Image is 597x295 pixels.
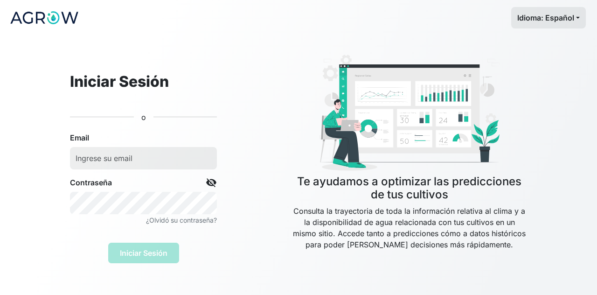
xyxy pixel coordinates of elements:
[292,205,527,273] p: Consulta la trayectoria de toda la información relativa al clima y a la disponibilidad de agua re...
[292,175,527,202] h4: Te ayudamos a optimizar las predicciones de tus cultivos
[146,216,217,224] small: ¿Olvidó su contraseña?
[141,112,146,123] p: o
[70,147,217,169] input: Ingrese su email
[70,132,89,143] label: Email
[70,177,112,188] label: Contraseña
[206,177,217,188] span: visibility_off
[70,73,217,91] h2: Iniciar Sesión
[511,7,586,28] button: Idioma: Español
[9,6,79,29] img: logo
